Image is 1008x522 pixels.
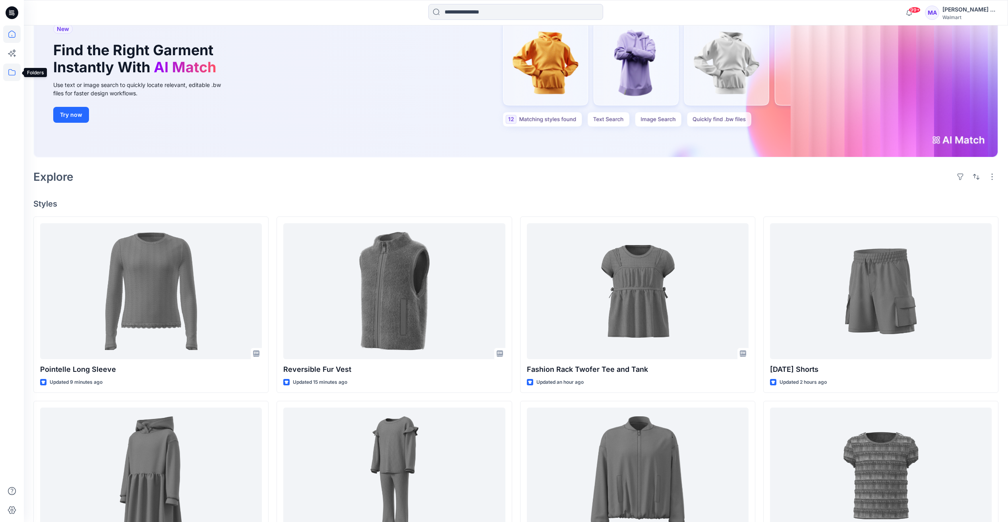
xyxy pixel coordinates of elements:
p: Updated an hour ago [536,378,584,387]
span: New [57,24,69,34]
span: AI Match [154,58,216,76]
div: MA [925,6,939,20]
a: Fashion Rack Twofer Tee and Tank [527,223,749,359]
h2: Explore [33,170,74,183]
p: Fashion Rack Twofer Tee and Tank [527,364,749,375]
div: [PERSON_NAME] Au-[PERSON_NAME] [942,5,998,14]
h4: Styles [33,199,998,209]
div: Walmart [942,14,998,20]
p: [DATE] Shorts [770,364,992,375]
a: Reversible Fur Vest [283,223,505,359]
p: Reversible Fur Vest [283,364,505,375]
button: Try now [53,107,89,123]
div: Use text or image search to quickly locate relevant, editable .bw files for faster design workflows. [53,81,232,97]
a: Halloween Shorts [770,223,992,359]
a: Pointelle Long Sleeve [40,223,262,359]
p: Updated 2 hours ago [780,378,827,387]
p: Pointelle Long Sleeve [40,364,262,375]
p: Updated 15 minutes ago [293,378,347,387]
p: Updated 9 minutes ago [50,378,103,387]
h1: Find the Right Garment Instantly With [53,42,220,76]
span: 99+ [909,7,921,13]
